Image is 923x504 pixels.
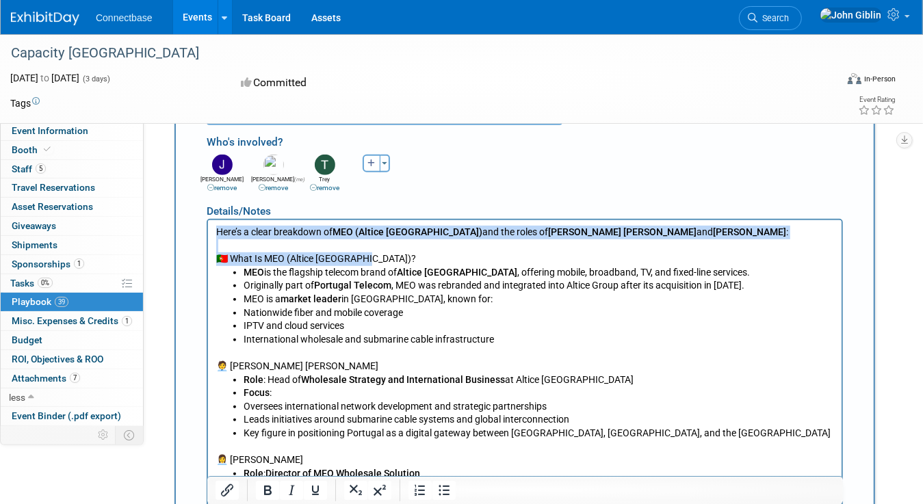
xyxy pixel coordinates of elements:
[38,72,51,83] span: to
[259,184,288,191] a: remove
[1,122,143,140] a: Event Information
[1,160,143,178] a: Staff5
[280,481,303,500] button: Italic
[36,163,46,174] span: 5
[1,274,143,293] a: Tasks0%
[10,96,40,110] td: Tags
[432,481,456,500] button: Bullet list
[6,41,820,66] div: Capacity [GEOGRAPHIC_DATA]
[739,6,802,30] a: Search
[12,182,95,193] span: Travel Reservations
[304,481,327,500] button: Underline
[70,373,80,383] span: 7
[12,410,121,421] span: Event Binder (.pdf export)
[251,175,296,194] div: [PERSON_NAME]
[1,178,143,197] a: Travel Reservations
[12,201,93,212] span: Asset Reservations
[12,125,88,136] span: Event Information
[863,74,896,84] div: In-Person
[9,392,25,403] span: less
[12,258,84,269] span: Sponsorships
[10,278,53,289] span: Tasks
[1,236,143,254] a: Shipments
[1,331,143,349] a: Budget
[1,198,143,216] a: Asset Reservations
[10,72,79,83] span: [DATE] [DATE]
[1,217,143,235] a: Giveaways
[12,296,68,307] span: Playbook
[820,8,882,23] img: John Giblin
[12,239,57,250] span: Shipments
[92,426,116,444] td: Personalize Event Tab Strip
[207,194,843,219] div: Details/Notes
[765,71,896,92] div: Event Format
[44,146,51,153] i: Booth reservation complete
[11,12,79,25] img: ExhibitDay
[12,334,42,345] span: Budget
[74,258,84,269] span: 1
[12,354,103,364] span: ROI, Objectives & ROO
[116,426,144,444] td: Toggle Event Tabs
[237,71,518,95] div: Committed
[1,350,143,369] a: ROI, Objectives & ROO
[12,163,46,174] span: Staff
[38,278,53,288] span: 0%
[200,175,244,193] div: [PERSON_NAME]
[256,481,279,500] button: Bold
[1,312,143,330] a: Misc. Expenses & Credits1
[12,373,80,384] span: Attachments
[1,255,143,274] a: Sponsorships1
[12,220,56,231] span: Giveaways
[96,12,153,23] span: Connectbase
[1,369,143,388] a: Attachments7
[216,481,239,500] button: Insert/edit link
[294,176,305,183] span: (me)
[344,481,367,500] button: Subscript
[858,96,895,103] div: Event Rating
[757,13,789,23] span: Search
[12,144,53,155] span: Booth
[1,293,143,311] a: Playbook39
[55,297,68,307] span: 39
[302,175,347,193] div: Trey
[122,316,132,326] span: 1
[212,155,233,175] img: J.jpg
[408,481,432,500] button: Numbered list
[848,73,861,84] img: Format-Inperson.png
[368,481,391,500] button: Superscript
[1,388,143,407] a: less
[81,75,110,83] span: (3 days)
[315,155,335,175] img: T.jpg
[12,315,132,326] span: Misc. Expenses & Credits
[310,184,339,191] a: remove
[1,407,143,425] a: Event Binder (.pdf export)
